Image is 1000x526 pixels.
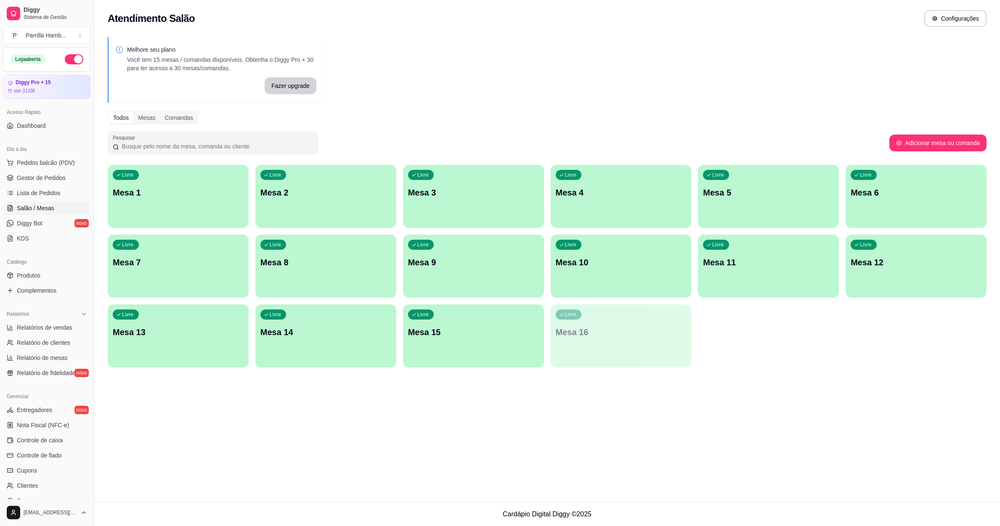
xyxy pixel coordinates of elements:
[3,269,90,282] a: Produtos
[3,284,90,297] a: Complementos
[11,31,19,40] span: P
[3,156,90,169] button: Pedidos balcão (PDV)
[889,135,987,151] button: Adicionar mesa ou comanda
[3,255,90,269] div: Catálogo
[109,112,133,124] div: Todos
[551,304,692,367] button: LivreMesa 16
[565,311,577,318] p: Livre
[17,369,75,377] span: Relatório de fidelidade
[270,311,281,318] p: Livre
[3,336,90,349] a: Relatório de clientes
[17,286,56,295] span: Complementos
[846,235,987,298] button: LivreMesa 12
[417,241,429,248] p: Livre
[703,256,834,268] p: Mesa 11
[3,494,90,507] a: Estoque
[17,421,69,429] span: Nota Fiscal (NFC-e)
[17,189,61,197] span: Lista de Pedidos
[403,165,544,228] button: LivreMesa 3
[17,122,46,130] span: Dashboard
[408,326,539,338] p: Mesa 15
[108,304,249,367] button: LivreMesa 13
[65,54,83,64] button: Alterar Status
[565,172,577,178] p: Livre
[16,79,51,86] article: Diggy Pro + 15
[255,165,396,228] button: LivreMesa 2
[133,112,160,124] div: Mesas
[24,6,87,14] span: Diggy
[17,271,40,280] span: Produtos
[255,304,396,367] button: LivreMesa 14
[108,235,249,298] button: LivreMesa 7
[556,256,687,268] p: Mesa 10
[3,119,90,132] a: Dashboard
[17,159,75,167] span: Pedidos balcão (PDV)
[3,201,90,215] a: Salão / Mesas
[860,172,872,178] p: Livre
[7,311,29,317] span: Relatórios
[851,256,981,268] p: Mesa 12
[3,366,90,380] a: Relatório de fidelidadenovo
[260,256,391,268] p: Mesa 8
[17,204,54,212] span: Salão / Mesas
[94,502,1000,526] footer: Cardápio Digital Diggy © 2025
[113,256,244,268] p: Mesa 7
[17,406,52,414] span: Entregadores
[3,321,90,334] a: Relatórios de vendas
[265,77,316,94] button: Fazer upgrade
[3,479,90,492] a: Clientes
[403,304,544,367] button: LivreMesa 15
[417,172,429,178] p: Livre
[3,186,90,200] a: Lista de Pedidos
[108,165,249,228] button: LivreMesa 1
[698,235,839,298] button: LivreMesa 11
[3,143,90,156] div: Dia a dia
[127,45,316,54] p: Melhore seu plano
[3,464,90,477] a: Cupons
[417,311,429,318] p: Livre
[122,311,134,318] p: Livre
[851,187,981,198] p: Mesa 6
[712,172,724,178] p: Livre
[860,241,872,248] p: Livre
[3,449,90,462] a: Controle de fiado
[3,502,90,523] button: [EMAIL_ADDRESS][DOMAIN_NAME]
[17,354,68,362] span: Relatório de mesas
[108,12,195,25] h2: Atendimento Salão
[408,256,539,268] p: Mesa 9
[924,10,987,27] button: Configurações
[551,165,692,228] button: LivreMesa 4
[122,172,134,178] p: Livre
[17,451,62,460] span: Controle de fiado
[3,27,90,44] button: Select a team
[403,235,544,298] button: LivreMesa 9
[3,171,90,185] a: Gestor de Pedidos
[17,338,70,347] span: Relatório de clientes
[565,241,577,248] p: Livre
[3,75,90,99] a: Diggy Pro + 15até 31/08
[113,134,138,141] label: Pesquisar
[551,235,692,298] button: LivreMesa 10
[24,509,77,516] span: [EMAIL_ADDRESS][DOMAIN_NAME]
[698,165,839,228] button: LivreMesa 5
[3,3,90,24] a: DiggySistema de Gestão
[17,174,66,182] span: Gestor de Pedidos
[3,390,90,403] div: Gerenciar
[255,235,396,298] button: LivreMesa 8
[712,241,724,248] p: Livre
[17,481,38,490] span: Clientes
[3,232,90,245] a: KDS
[703,187,834,198] p: Mesa 5
[3,433,90,447] a: Controle de caixa
[17,466,37,475] span: Cupons
[3,351,90,365] a: Relatório de mesas
[556,326,687,338] p: Mesa 16
[113,326,244,338] p: Mesa 13
[122,241,134,248] p: Livre
[3,403,90,417] a: Entregadoresnovo
[260,326,391,338] p: Mesa 14
[17,497,38,505] span: Estoque
[270,241,281,248] p: Livre
[17,436,63,444] span: Controle de caixa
